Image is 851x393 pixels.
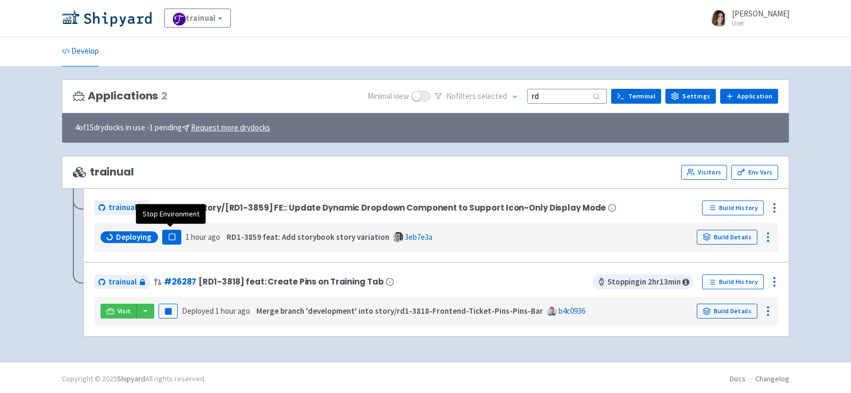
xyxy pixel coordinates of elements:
a: Docs [730,374,746,383]
span: Visit [118,307,131,315]
a: Build History [702,274,764,289]
span: Minimal view [368,90,409,103]
time: 1 hour ago [215,306,250,316]
span: story/[RD1-3859] FE:: Update Dynamic Dropdown Component to Support Icon-Only Display Mode [199,203,606,212]
button: Pause [158,304,178,319]
span: No filter s [446,90,507,103]
span: Deployed [182,306,250,316]
h3: Applications [73,90,168,102]
a: trainual [94,275,149,289]
span: 2 [161,90,168,102]
strong: RD1-3859 feat: Add storybook story variation [227,232,389,242]
a: [PERSON_NAME] User [704,10,789,27]
a: #26287 [164,276,196,287]
strong: Merge branch 'development' into story/rd1-3818-Frontend-Ticket-Pins-Pins-Bar [256,306,543,316]
span: selected [478,91,507,101]
a: Settings [665,89,716,104]
a: #26367 [164,202,197,213]
span: Deploying [116,232,152,243]
a: Shipyard [117,374,145,383]
span: trainual [73,166,134,178]
a: trainual [94,200,149,215]
a: Env Vars [731,165,778,180]
a: Build Details [697,304,757,319]
span: trainual [109,202,137,214]
input: Search... [527,89,607,103]
span: [RD1-3818] feat: Create Pins on Training Tab [198,277,383,286]
span: [PERSON_NAME] [732,9,789,19]
button: Pause [162,230,181,245]
a: Build History [702,200,764,215]
a: Changelog [755,374,789,383]
a: Visitors [681,165,727,180]
a: 3eb7e3a [405,232,432,242]
small: User [732,20,789,27]
u: Request more drydocks [191,122,270,132]
a: Visit [101,304,137,319]
div: Copyright © 2025 All rights reserved. [62,373,206,384]
a: Build Details [697,230,757,245]
time: 1 hour ago [186,232,220,242]
span: trainual [109,276,137,288]
img: Shipyard logo [62,10,152,27]
a: Terminal [611,89,661,104]
a: trainual [164,9,231,28]
span: Stopping in 2 hr 13 min [593,274,694,289]
a: Application [720,89,778,104]
a: Develop [62,37,99,66]
a: b4c0936 [558,306,585,316]
span: 4 of 15 drydocks in use - 1 pending [75,122,270,134]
